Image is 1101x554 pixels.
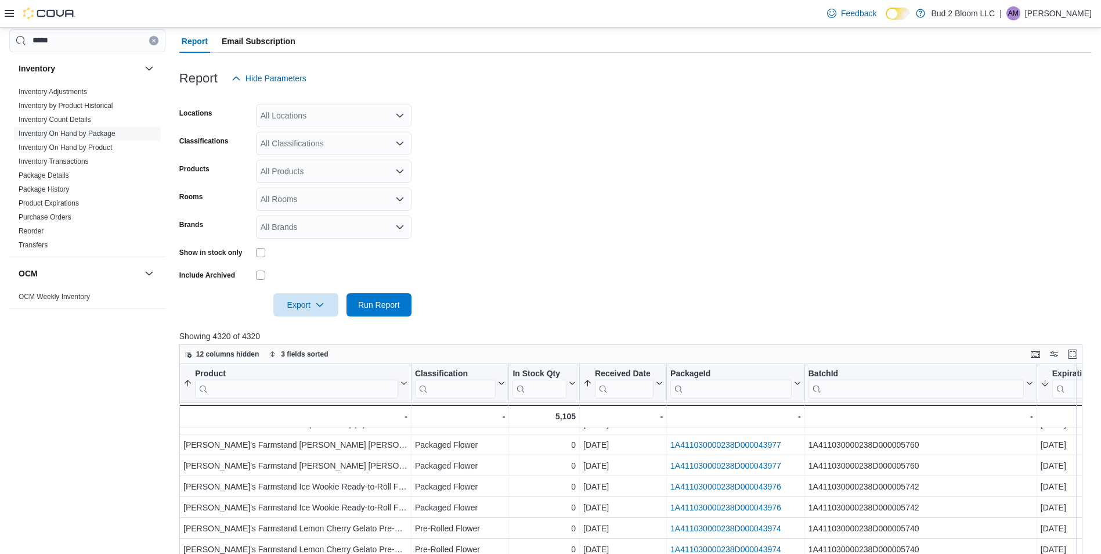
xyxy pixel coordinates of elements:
button: Classification [415,368,505,398]
div: 0 [512,459,576,473]
h3: Report [179,71,218,85]
div: [DATE] [583,438,663,452]
div: - [670,409,801,423]
button: Run Report [346,293,411,316]
button: Open list of options [395,222,405,232]
span: Export [280,293,331,316]
button: Open list of options [395,195,405,204]
button: 12 columns hidden [180,347,264,361]
div: Packaged Flower [415,501,505,515]
div: Garden Greens Z Sherb Pre-Rolls (5-PK 2.5G) (H) [183,417,407,431]
a: Package History [19,185,69,193]
h3: Inventory [19,63,55,74]
a: 1A411030000238D000043977 [670,440,781,449]
span: Feedback [841,8,876,19]
div: 1A411030000238D000005760 [808,438,1033,452]
button: Hide Parameters [227,67,311,90]
label: Locations [179,109,212,118]
div: [PERSON_NAME]'s Farmstand Ice Wookie Ready-to-Roll Flower (7G) (H) [183,501,407,515]
div: 5,105 [512,409,576,423]
span: Inventory Adjustments [19,87,87,96]
span: Hide Parameters [246,73,306,84]
div: Ariel Mizrahi [1006,6,1020,20]
div: 0 [512,501,576,515]
span: Inventory by Product Historical [19,101,113,110]
a: Feedback [822,2,881,25]
span: Purchase Orders [19,213,71,222]
a: Inventory Adjustments [19,88,87,96]
a: 1A411030000238D000043977 [670,461,781,470]
a: 1A411030000238D000043976 [670,503,781,512]
button: Keyboard shortcuts [1028,347,1042,361]
a: 1A411030000238D000043973 [670,419,781,429]
button: Open list of options [395,111,405,120]
label: Rooms [179,192,203,202]
div: Received Date [595,368,654,398]
div: [PERSON_NAME]'s Farmstand [PERSON_NAME] [PERSON_NAME] Ready-to-Roll Flower (7G) (ILH) [183,438,407,452]
a: Inventory by Product Historical [19,102,113,110]
a: Package Details [19,171,69,179]
label: Classifications [179,136,229,146]
button: OCM [19,268,140,279]
div: Product [195,368,398,379]
p: [PERSON_NAME] [1025,6,1092,20]
div: Package URL [670,368,792,398]
div: [PERSON_NAME]'s Farmstand Ice Wookie Ready-to-Roll Flower (7G) (H) [183,480,407,494]
div: In Stock Qty [512,368,566,379]
p: Bud 2 Bloom LLC [931,6,995,20]
button: Enter fullscreen [1066,347,1080,361]
a: Inventory On Hand by Product [19,143,112,152]
span: Inventory Transactions [19,157,89,166]
div: PackageId [670,368,792,379]
div: 1A411030000238D000005742 [808,501,1033,515]
div: 1A411030000238D000005738 [808,417,1033,431]
a: Transfers [19,241,48,249]
p: Showing 4320 of 4320 [179,330,1092,342]
div: 1A411030000238D000005760 [808,459,1033,473]
span: Report [182,30,208,53]
div: 0 [512,521,576,535]
label: Show in stock only [179,248,243,257]
a: Reorder [19,227,44,235]
button: In Stock Qty [512,368,576,398]
div: Inventory [9,85,165,257]
a: 1A411030000238D000043974 [670,524,781,533]
div: 0 [512,417,576,431]
button: Open list of options [395,167,405,176]
div: BatchId [808,368,1024,398]
button: Received Date [583,368,663,398]
span: OCM Weekly Inventory [19,292,90,301]
div: Classification [415,368,496,398]
div: Packaged Flower [415,438,505,452]
div: OCM [9,290,165,308]
div: Received Date [595,368,654,379]
label: Products [179,164,210,174]
button: PackageId [670,368,801,398]
button: Clear input [149,36,158,45]
div: - [415,409,505,423]
div: Packaged Flower [415,459,505,473]
button: Open list of options [395,139,405,148]
div: Pre-Rolled Flower [415,521,505,535]
p: | [999,6,1002,20]
a: Inventory Transactions [19,157,89,166]
div: [DATE] [583,480,663,494]
div: [DATE] [583,521,663,535]
span: Inventory On Hand by Package [19,129,115,138]
span: Package Details [19,171,69,180]
div: Packaged Flower [415,480,505,494]
div: [DATE] [583,417,663,431]
span: Package History [19,185,69,194]
div: 0 [512,480,576,494]
div: [PERSON_NAME]'s Farmstand [PERSON_NAME] [PERSON_NAME] Ready-to-Roll Flower (7G) (ILH) [183,459,407,473]
div: - [583,409,663,423]
span: Reorder [19,226,44,236]
div: - [808,409,1033,423]
a: Inventory Count Details [19,116,91,124]
button: 3 fields sorted [265,347,333,361]
a: Purchase Orders [19,213,71,221]
div: In Stock Qty [512,368,566,398]
span: Inventory Count Details [19,115,91,124]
